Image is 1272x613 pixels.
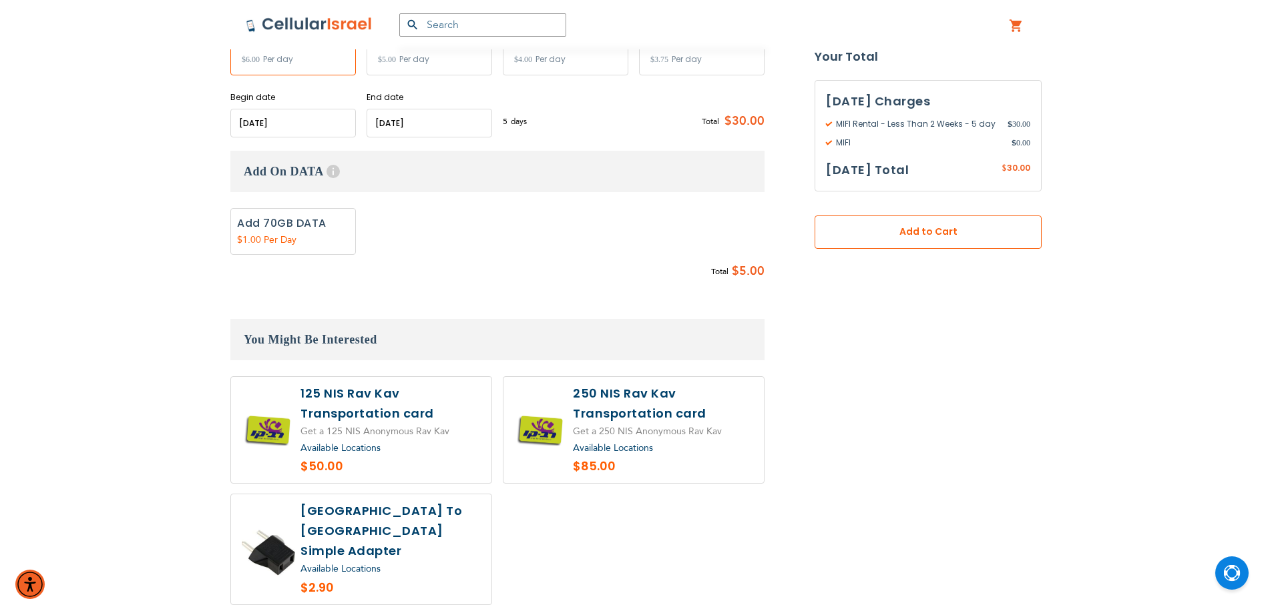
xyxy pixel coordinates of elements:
span: Per day [399,53,429,65]
span: 30.00 [1008,118,1030,130]
span: 5 [503,115,511,127]
span: days [511,115,527,127]
div: Less Than 2 Weeks [242,37,345,49]
span: You Might Be Interested [244,333,377,346]
span: Per day [263,53,293,65]
h3: Add On DATA [230,151,765,192]
span: MIFI Rental - Less Than 2 Weeks - 5 day [826,118,1008,130]
span: MIFI [826,137,1012,149]
span: $4.00 [514,55,532,64]
h3: [DATE] Total [826,160,909,180]
span: Total [702,115,719,127]
span: 30.00 [1007,162,1030,173]
span: $6.00 [242,55,260,64]
input: MM/DD/YYYY [230,109,356,137]
div: Accessibility Menu [15,570,45,599]
span: 5.00 [739,261,765,281]
span: $3.75 [650,55,668,64]
span: Per day [536,53,566,65]
span: $ [1012,137,1016,149]
span: 0.00 [1012,137,1030,149]
button: Add to Cart [815,215,1042,249]
span: Total [711,265,728,279]
span: $ [1008,118,1012,130]
span: $30.00 [719,111,765,131]
h3: [DATE] Charges [826,91,1030,111]
label: End date [367,91,492,103]
span: $5.00 [378,55,396,64]
span: Per day [672,53,702,65]
a: Available Locations [300,562,381,575]
span: Add to Cart [859,225,998,239]
input: Search [399,13,566,37]
input: MM/DD/YYYY [367,109,492,137]
img: Cellular Israel Logo [246,17,373,33]
span: $ [732,261,739,281]
a: Available Locations [573,442,653,454]
a: Available Locations [300,442,381,454]
strong: Your Total [815,47,1042,67]
label: Begin date [230,91,356,103]
span: $ [1002,163,1007,175]
span: Help [327,165,340,178]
